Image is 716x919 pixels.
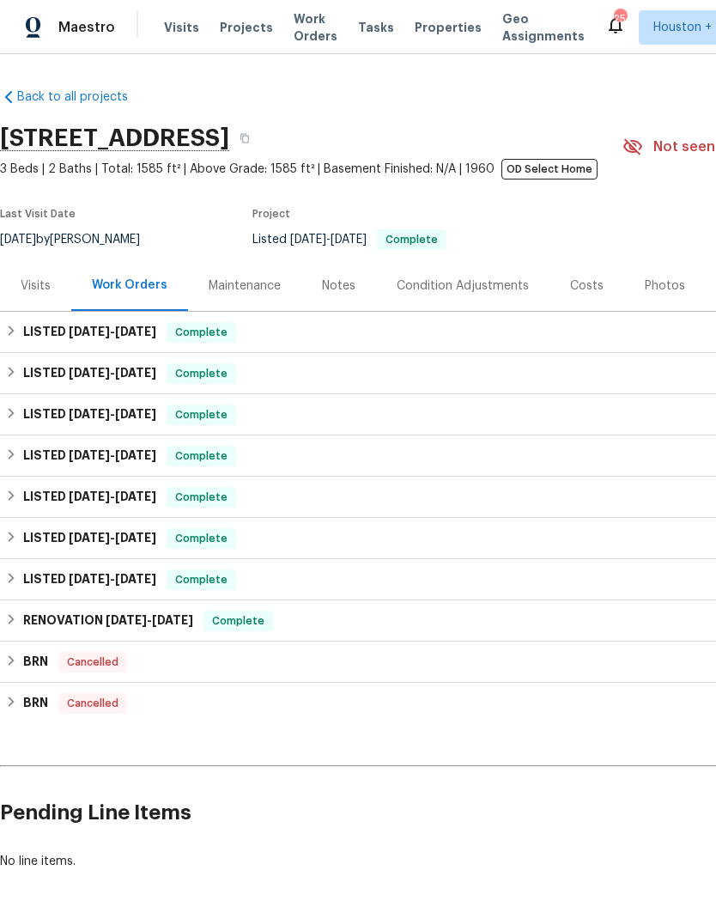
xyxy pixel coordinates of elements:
div: Photos [645,277,685,295]
span: [DATE] [115,449,156,461]
span: [DATE] [331,234,367,246]
span: Work Orders [294,10,337,45]
h6: LISTED [23,322,156,343]
span: [DATE] [69,367,110,379]
span: [DATE] [69,532,110,544]
span: - [69,532,156,544]
span: [DATE] [115,532,156,544]
span: Complete [168,530,234,547]
button: Copy Address [229,123,260,154]
h6: LISTED [23,487,156,508]
span: Tasks [358,21,394,33]
span: [DATE] [115,326,156,338]
span: [DATE] [69,449,110,461]
span: Complete [168,447,234,465]
div: Maintenance [209,277,281,295]
span: [DATE] [69,573,110,585]
span: Visits [164,19,199,36]
h6: BRN [23,652,48,673]
span: Complete [168,365,234,382]
span: - [106,614,193,626]
span: Complete [379,234,445,245]
span: Cancelled [60,695,125,712]
span: Complete [168,406,234,423]
span: Geo Assignments [502,10,585,45]
span: [DATE] [69,408,110,420]
span: - [69,573,156,585]
span: [DATE] [115,573,156,585]
div: Notes [322,277,355,295]
span: - [69,490,156,502]
div: Work Orders [92,277,167,294]
span: [DATE] [69,326,110,338]
span: Cancelled [60,654,125,671]
div: Costs [570,277,604,295]
h6: LISTED [23,569,156,590]
span: - [69,367,156,379]
span: Listed [252,234,446,246]
div: Visits [21,277,51,295]
span: [DATE] [115,490,156,502]
div: Condition Adjustments [397,277,529,295]
span: OD Select Home [501,159,598,180]
span: Complete [168,489,234,506]
h6: BRN [23,693,48,714]
span: Complete [205,612,271,630]
span: - [69,449,156,461]
span: [DATE] [106,614,147,626]
span: Complete [168,571,234,588]
span: [DATE] [69,490,110,502]
span: [DATE] [115,367,156,379]
h6: RENOVATION [23,611,193,631]
h6: LISTED [23,405,156,425]
span: - [69,408,156,420]
div: 25 [614,10,626,27]
span: Maestro [58,19,115,36]
span: Complete [168,324,234,341]
span: [DATE] [115,408,156,420]
span: - [69,326,156,338]
h6: LISTED [23,363,156,384]
span: Project [252,209,290,219]
span: - [290,234,367,246]
span: Properties [415,19,482,36]
h6: LISTED [23,446,156,466]
span: [DATE] [290,234,326,246]
span: [DATE] [152,614,193,626]
h6: LISTED [23,528,156,549]
span: Projects [220,19,273,36]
